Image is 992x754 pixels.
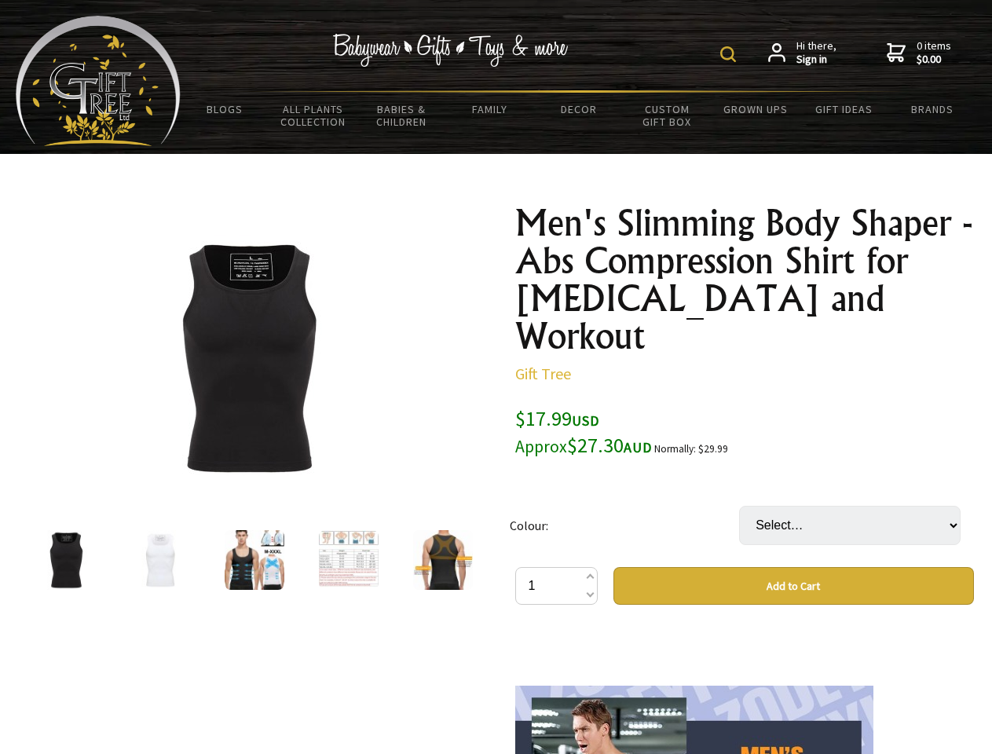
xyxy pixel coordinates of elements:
a: BLOGS [181,93,269,126]
a: Family [446,93,535,126]
a: Hi there,Sign in [768,39,836,67]
img: Men's Slimming Body Shaper - Abs Compression Shirt for Gynecomastia and Workout [225,530,284,590]
a: Brands [888,93,977,126]
a: 0 items$0.00 [887,39,951,67]
a: Custom Gift Box [623,93,712,138]
td: Colour: [510,484,739,567]
span: $17.99 $27.30 [515,405,652,458]
img: Men's Slimming Body Shaper - Abs Compression Shirt for Gynecomastia and Workout [130,530,190,590]
span: Hi there, [796,39,836,67]
small: Normally: $29.99 [654,442,728,456]
img: product search [720,46,736,62]
img: Men's Slimming Body Shaper - Abs Compression Shirt for Gynecomastia and Workout [36,530,96,590]
img: Men's Slimming Body Shaper - Abs Compression Shirt for Gynecomastia and Workout [319,530,379,590]
a: Gift Tree [515,364,571,383]
a: Babies & Children [357,93,446,138]
a: Gift Ideas [800,93,888,126]
img: Men's Slimming Body Shaper - Abs Compression Shirt for Gynecomastia and Workout [413,530,473,590]
a: Decor [534,93,623,126]
strong: $0.00 [917,53,951,67]
span: AUD [624,438,652,456]
img: Men's Slimming Body Shaper - Abs Compression Shirt for Gynecomastia and Workout [126,235,371,480]
img: Babyware - Gifts - Toys and more... [16,16,181,146]
span: USD [572,412,599,430]
strong: Sign in [796,53,836,67]
a: Grown Ups [711,93,800,126]
span: 0 items [917,38,951,67]
button: Add to Cart [613,567,974,605]
img: Babywear - Gifts - Toys & more [333,34,569,67]
small: Approx [515,436,567,457]
h1: Men's Slimming Body Shaper - Abs Compression Shirt for [MEDICAL_DATA] and Workout [515,204,974,355]
a: All Plants Collection [269,93,358,138]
